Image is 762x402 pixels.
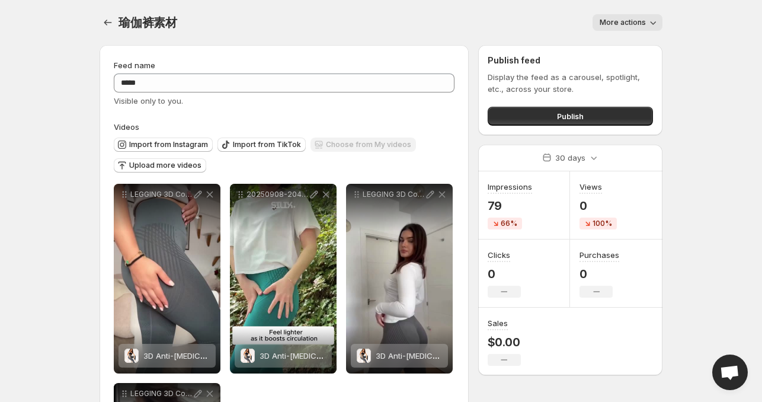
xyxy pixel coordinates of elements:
span: Visible only to you. [114,96,183,106]
p: 0 [579,267,619,281]
span: Import from TikTok [233,140,301,149]
span: Import from Instagram [129,140,208,149]
p: 0 [579,199,617,213]
h3: Purchases [579,249,619,261]
h2: Publish feed [488,55,653,66]
p: 20250908-204018 [246,190,308,199]
p: $0.00 [488,335,521,349]
p: LEGGING 3D Compression - NUBLIA 1 [130,389,192,398]
p: 0 [488,267,521,281]
button: Settings [100,14,116,31]
span: Upload more videos [129,161,201,170]
div: Open chat [712,355,748,390]
button: Publish [488,107,653,126]
h3: Views [579,181,602,193]
div: 20250908-2040183D Anti-Cellulite Leggings3D Anti-[MEDICAL_DATA] Leggings [230,184,337,374]
p: 79 [488,199,532,213]
h3: Clicks [488,249,510,261]
div: LEGGING 3D Compression - NUBLIA 53D Anti-Cellulite Leggings3D Anti-[MEDICAL_DATA] Leggings [346,184,453,374]
img: 3D Anti-Cellulite Leggings [357,349,371,363]
button: Import from TikTok [217,138,306,152]
img: 3D Anti-Cellulite Leggings [124,349,139,363]
button: Upload more videos [114,158,206,173]
span: Videos [114,122,139,132]
img: 3D Anti-Cellulite Leggings [241,349,255,363]
span: Publish [557,110,584,122]
span: 瑜伽裤素材 [119,15,177,30]
p: 30 days [555,152,585,164]
span: 3D Anti-[MEDICAL_DATA] Leggings [143,351,272,360]
span: 100% [593,219,612,228]
span: Feed name [114,60,155,70]
p: LEGGING 3D Compression - NUBLIA 2 [130,190,192,199]
button: Import from Instagram [114,138,213,152]
span: 3D Anti-[MEDICAL_DATA] Leggings [260,351,388,360]
p: Display the feed as a carousel, spotlight, etc., across your store. [488,71,653,95]
div: LEGGING 3D Compression - NUBLIA 23D Anti-Cellulite Leggings3D Anti-[MEDICAL_DATA] Leggings [114,184,220,374]
p: LEGGING 3D Compression - NUBLIA 5 [363,190,424,199]
span: More actions [600,18,646,27]
span: 3D Anti-[MEDICAL_DATA] Leggings [376,351,504,360]
h3: Sales [488,317,508,329]
button: More actions [593,14,662,31]
span: 66% [501,219,517,228]
h3: Impressions [488,181,532,193]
